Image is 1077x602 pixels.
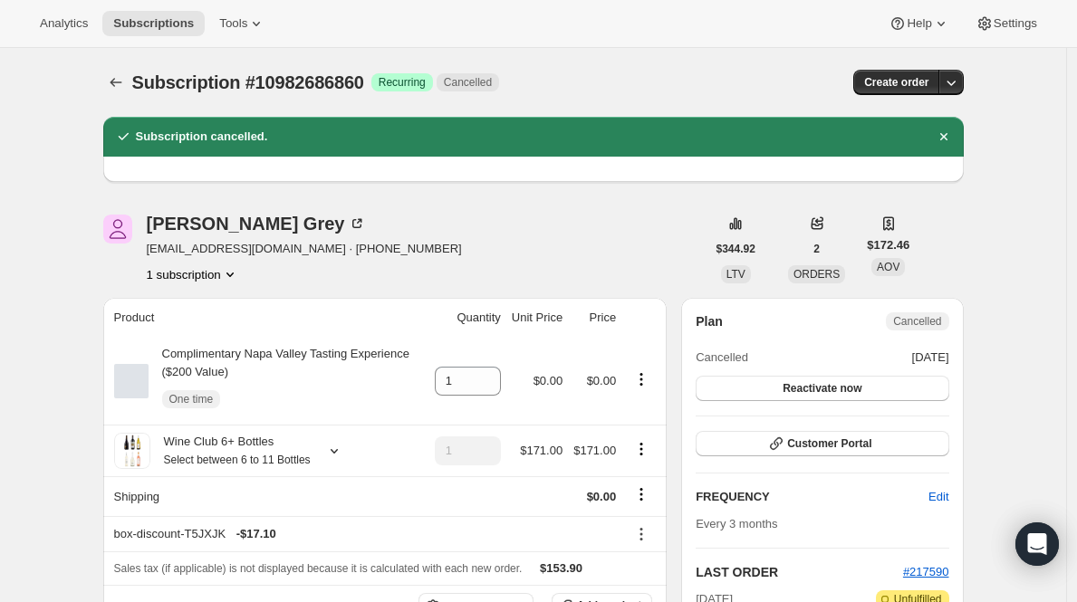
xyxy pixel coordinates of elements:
[928,488,948,506] span: Edit
[587,374,617,387] span: $0.00
[102,11,205,36] button: Subscriptions
[893,314,941,329] span: Cancelled
[627,369,656,389] button: Product actions
[696,349,748,367] span: Cancelled
[853,70,939,95] button: Create order
[208,11,276,36] button: Tools
[103,215,132,244] span: Kay Grey
[877,261,899,273] span: AOV
[696,431,948,456] button: Customer Portal
[444,75,492,90] span: Cancelled
[568,298,621,338] th: Price
[150,433,311,469] div: Wine Club 6+ Bottles
[147,215,367,233] div: [PERSON_NAME] Grey
[793,268,840,281] span: ORDERS
[907,16,931,31] span: Help
[29,11,99,36] button: Analytics
[219,16,247,31] span: Tools
[965,11,1048,36] button: Settings
[1015,522,1059,566] div: Open Intercom Messenger
[164,454,311,466] small: Select between 6 to 11 Bottles
[379,75,426,90] span: Recurring
[103,298,429,338] th: Product
[783,381,861,396] span: Reactivate now
[696,517,777,530] span: Every 3 months
[114,562,523,575] span: Sales tax (if applicable) is not displayed because it is calculated with each new order.
[506,298,568,338] th: Unit Price
[136,128,268,146] h2: Subscription cancelled.
[716,242,755,256] span: $344.92
[912,349,949,367] span: [DATE]
[696,563,903,581] h2: LAST ORDER
[918,483,959,511] button: Edit
[878,11,960,36] button: Help
[706,236,766,262] button: $344.92
[726,268,745,281] span: LTV
[114,525,617,543] div: box-discount-T5JXJK
[169,392,214,406] span: One time
[429,298,506,338] th: Quantity
[149,345,424,417] div: Complimentary Napa Valley Tasting Experience ($200 Value)
[113,16,194,31] span: Subscriptions
[803,236,831,262] button: 2
[103,476,429,516] th: Shipping
[787,436,871,451] span: Customer Portal
[103,70,129,95] button: Subscriptions
[696,312,723,330] h2: Plan
[627,439,656,459] button: Product actions
[147,240,462,258] span: [EMAIL_ADDRESS][DOMAIN_NAME] · [PHONE_NUMBER]
[627,484,656,504] button: Shipping actions
[587,490,617,503] span: $0.00
[931,124,957,149] button: Dismiss notification
[236,525,276,543] span: - $17.10
[813,242,820,256] span: 2
[903,563,949,581] button: #217590
[132,72,364,92] span: Subscription #10982686860
[867,236,909,254] span: $172.46
[520,444,563,457] span: $171.00
[534,374,563,387] span: $0.00
[903,565,949,578] a: #217590
[540,561,582,575] span: $153.90
[864,75,928,90] span: Create order
[994,16,1037,31] span: Settings
[573,444,616,457] span: $171.00
[696,488,928,506] h2: FREQUENCY
[147,265,239,283] button: Product actions
[40,16,88,31] span: Analytics
[696,376,948,401] button: Reactivate now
